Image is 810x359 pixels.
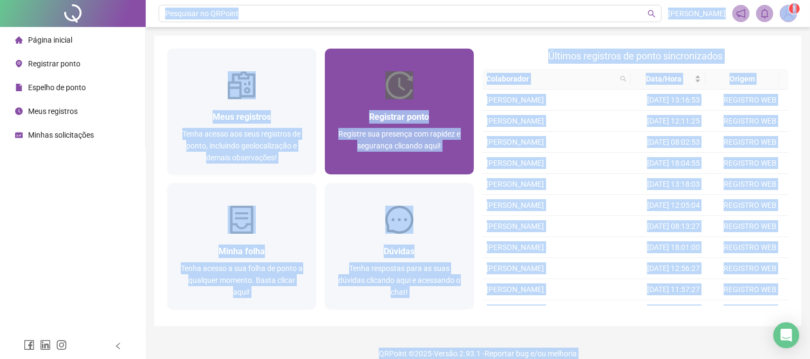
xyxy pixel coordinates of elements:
span: Minhas solicitações [28,131,94,139]
td: [DATE] 12:56:27 [635,258,712,279]
td: REGISTRO WEB [712,90,788,111]
span: [PERSON_NAME] [487,201,544,209]
span: Data/Hora [635,73,692,85]
td: [DATE] 08:08:04 [635,300,712,321]
span: Reportar bug e/ou melhoria [485,349,577,358]
td: [DATE] 12:11:25 [635,111,712,132]
td: REGISTRO WEB [712,111,788,132]
span: Registrar ponto [28,59,80,68]
span: linkedin [40,340,51,350]
td: REGISTRO WEB [712,195,788,216]
span: [PERSON_NAME] [487,159,544,167]
th: Data/Hora [631,69,705,90]
span: file [15,84,23,91]
span: Meus registros [213,112,271,122]
td: REGISTRO WEB [712,237,788,258]
span: schedule [15,131,23,139]
span: search [620,76,627,82]
td: [DATE] 08:13:27 [635,216,712,237]
span: left [114,342,122,350]
span: [PERSON_NAME] [487,180,544,188]
div: Open Intercom Messenger [773,322,799,348]
span: Tenha respostas para as suas dúvidas clicando aqui e acessando o chat! [338,264,460,296]
span: Página inicial [28,36,72,44]
td: [DATE] 18:01:00 [635,237,712,258]
td: [DATE] 13:18:03 [635,174,712,195]
span: environment [15,60,23,67]
span: [PERSON_NAME] [487,96,544,104]
td: REGISTRO WEB [712,258,788,279]
a: Minha folhaTenha acesso a sua folha de ponto a qualquer momento. Basta clicar aqui! [167,183,316,309]
td: [DATE] 18:04:55 [635,153,712,174]
span: [PERSON_NAME] [668,8,726,19]
td: [DATE] 13:16:53 [635,90,712,111]
td: REGISTRO WEB [712,300,788,321]
td: [DATE] 11:57:27 [635,279,712,300]
span: Colaborador [487,73,616,85]
span: search [648,10,656,18]
span: home [15,36,23,44]
span: clock-circle [15,107,23,115]
a: DúvidasTenha respostas para as suas dúvidas clicando aqui e acessando o chat! [325,183,474,309]
td: REGISTRO WEB [712,279,788,300]
span: Dúvidas [384,246,414,256]
span: bell [760,9,770,18]
span: facebook [24,340,35,350]
span: Minha folha [219,246,265,256]
span: [PERSON_NAME] [487,117,544,125]
span: Meus registros [28,107,78,116]
span: Tenha acesso aos seus registros de ponto, incluindo geolocalização e demais observações! [182,130,301,162]
a: Meus registrosTenha acesso aos seus registros de ponto, incluindo geolocalização e demais observa... [167,49,316,174]
span: Últimos registros de ponto sincronizados [548,50,723,62]
span: notification [736,9,746,18]
span: instagram [56,340,67,350]
td: [DATE] 08:02:53 [635,132,712,153]
th: Origem [705,69,780,90]
span: Registrar ponto [369,112,429,122]
span: Tenha acesso a sua folha de ponto a qualquer momento. Basta clicar aqui! [181,264,303,296]
span: [PERSON_NAME] [487,264,544,273]
td: [DATE] 12:05:04 [635,195,712,216]
span: [PERSON_NAME] [487,222,544,231]
td: REGISTRO WEB [712,216,788,237]
td: REGISTRO WEB [712,132,788,153]
span: search [618,71,629,87]
td: REGISTRO WEB [712,153,788,174]
span: [PERSON_NAME] [487,285,544,294]
span: [PERSON_NAME] [487,243,544,252]
span: [PERSON_NAME] [487,138,544,146]
a: Registrar pontoRegistre sua presença com rapidez e segurança clicando aqui! [325,49,474,174]
span: 1 [793,5,797,12]
span: Espelho de ponto [28,83,86,92]
td: REGISTRO WEB [712,174,788,195]
sup: Atualize o seu contato no menu Meus Dados [789,3,800,14]
span: Versão [434,349,458,358]
span: Registre sua presença com rapidez e segurança clicando aqui! [338,130,460,150]
img: 94442 [780,5,797,22]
